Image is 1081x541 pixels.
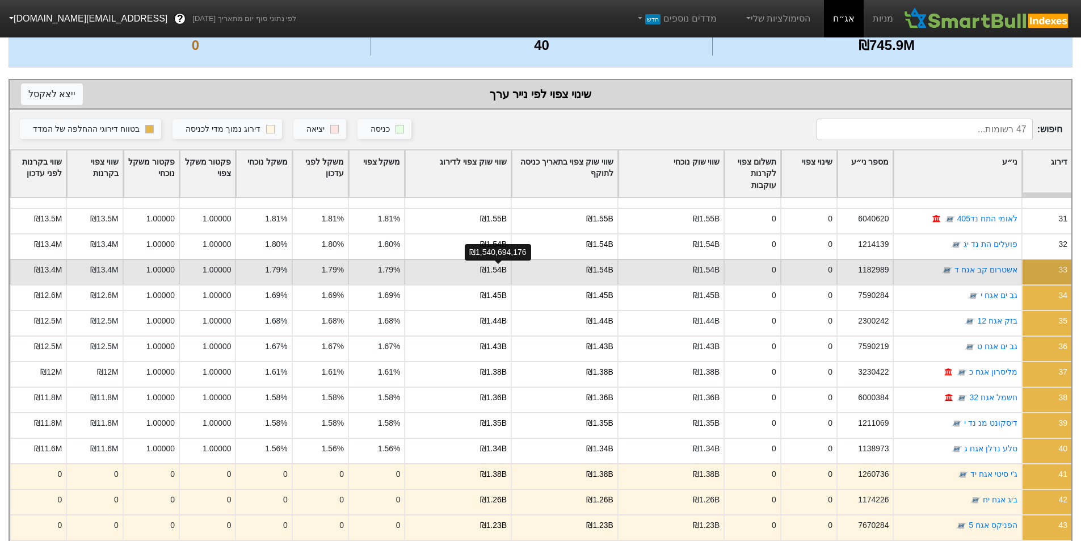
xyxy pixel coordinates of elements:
[828,417,832,429] div: 0
[23,35,368,56] div: 0
[772,468,776,480] div: 0
[817,119,1033,140] input: 47 רשומות...
[586,366,613,378] div: ₪1.38B
[203,315,231,327] div: 1.00000
[1059,366,1067,378] div: 37
[1059,443,1067,455] div: 40
[480,264,507,276] div: ₪1.54B
[858,392,889,404] div: 6000384
[1059,468,1067,480] div: 41
[378,366,400,378] div: 1.61%
[97,366,119,378] div: ₪12M
[693,392,720,404] div: ₪1.36B
[586,290,613,301] div: ₪1.45B
[265,443,287,455] div: 1.56%
[964,444,1017,453] a: סלע נדלן אגח ג
[828,341,832,353] div: 0
[265,392,287,404] div: 1.58%
[339,494,344,506] div: 0
[954,265,1017,274] a: אשטרום קב אגח ד
[828,494,832,506] div: 0
[858,366,889,378] div: 3230422
[293,119,346,140] button: יציאה
[146,366,175,378] div: 1.00000
[265,315,287,327] div: 1.68%
[203,417,231,429] div: 1.00000
[378,238,400,250] div: 1.80%
[34,213,62,225] div: ₪13.5M
[957,214,1017,223] a: לאומי התח נד405
[357,119,411,140] button: כניסה
[693,494,720,506] div: ₪1.26B
[90,392,119,404] div: ₪11.8M
[90,315,119,327] div: ₪12.5M
[586,213,613,225] div: ₪1.55B
[203,341,231,353] div: 1.00000
[858,341,889,353] div: 7590219
[146,443,175,455] div: 1.00000
[970,495,981,506] img: tase link
[21,86,1060,103] div: שינוי צפוי לפי נייר ערך
[1059,392,1067,404] div: 38
[114,468,119,480] div: 0
[858,443,889,455] div: 1138973
[378,443,400,455] div: 1.56%
[480,468,507,480] div: ₪1.38B
[858,417,889,429] div: 1211069
[227,519,232,531] div: 0
[146,341,175,353] div: 1.00000
[322,341,344,353] div: 1.67%
[378,213,400,225] div: 1.81%
[1059,238,1067,250] div: 32
[693,315,720,327] div: ₪1.44B
[374,35,709,56] div: 40
[396,494,401,506] div: 0
[322,290,344,301] div: 1.69%
[858,238,889,250] div: 1214139
[322,443,344,455] div: 1.56%
[322,238,344,250] div: 1.80%
[265,264,287,276] div: 1.79%
[693,468,720,480] div: ₪1.38B
[956,367,968,379] img: tase link
[858,519,889,531] div: 7670284
[1059,290,1067,301] div: 34
[957,469,969,481] img: tase link
[969,393,1017,402] a: חשמל אגח 32
[858,494,889,506] div: 1174226
[1059,341,1067,353] div: 36
[90,264,119,276] div: ₪13.4M
[981,291,1017,300] a: גב ים אגח י
[90,443,119,455] div: ₪11.6M
[480,392,507,404] div: ₪1.36B
[322,417,344,429] div: 1.58%
[203,392,231,404] div: 1.00000
[480,238,507,250] div: ₪1.54B
[90,417,119,429] div: ₪11.8M
[265,341,287,353] div: 1.67%
[20,119,161,140] button: בטווח דירוגי ההחלפה של המדד
[322,366,344,378] div: 1.61%
[828,238,832,250] div: 0
[283,494,288,506] div: 0
[619,150,724,198] div: Toggle SortBy
[265,238,287,250] div: 1.80%
[828,264,832,276] div: 0
[772,290,776,301] div: 0
[480,341,507,353] div: ₪1.43B
[772,341,776,353] div: 0
[1059,519,1067,531] div: 43
[34,264,62,276] div: ₪13.4M
[693,443,720,455] div: ₪1.34B
[322,264,344,276] div: 1.79%
[265,213,287,225] div: 1.81%
[586,238,613,250] div: ₪1.54B
[964,418,1017,427] a: דיסקונט מנ נד י
[378,264,400,276] div: 1.79%
[983,495,1017,504] a: ביג אגח יח
[858,264,889,276] div: 1182989
[828,519,832,531] div: 0
[114,519,119,531] div: 0
[306,123,325,136] div: יציאה
[772,494,776,506] div: 0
